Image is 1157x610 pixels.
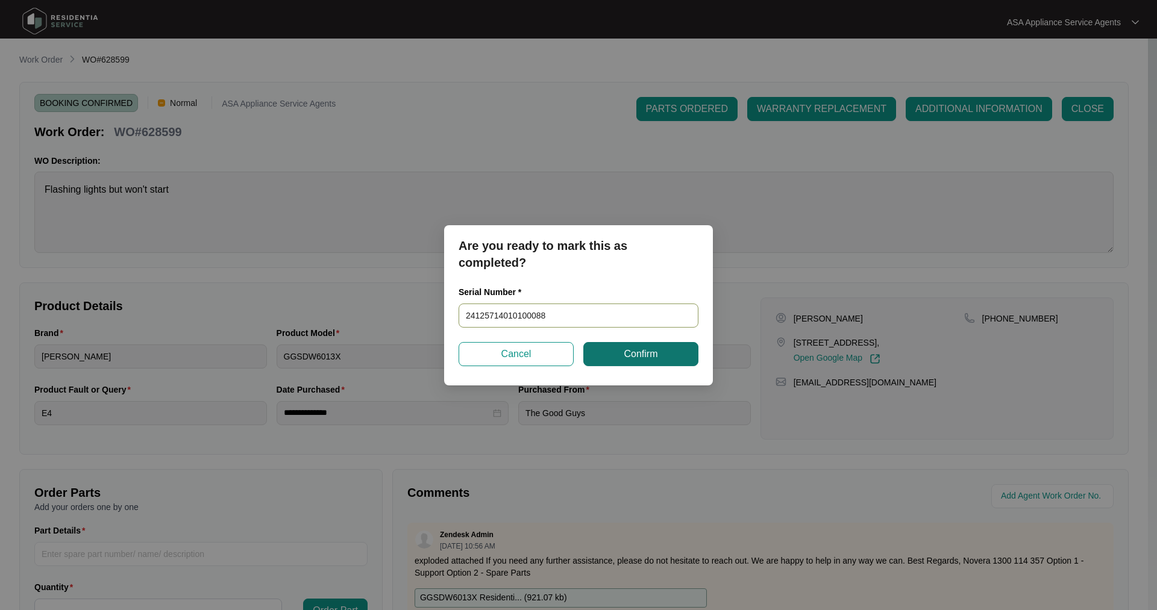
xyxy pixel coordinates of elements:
p: completed? [459,254,698,271]
button: Confirm [583,342,698,366]
span: Confirm [624,347,657,361]
label: Serial Number * [459,286,530,298]
span: Cancel [501,347,531,361]
p: Are you ready to mark this as [459,237,698,254]
button: Cancel [459,342,574,366]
